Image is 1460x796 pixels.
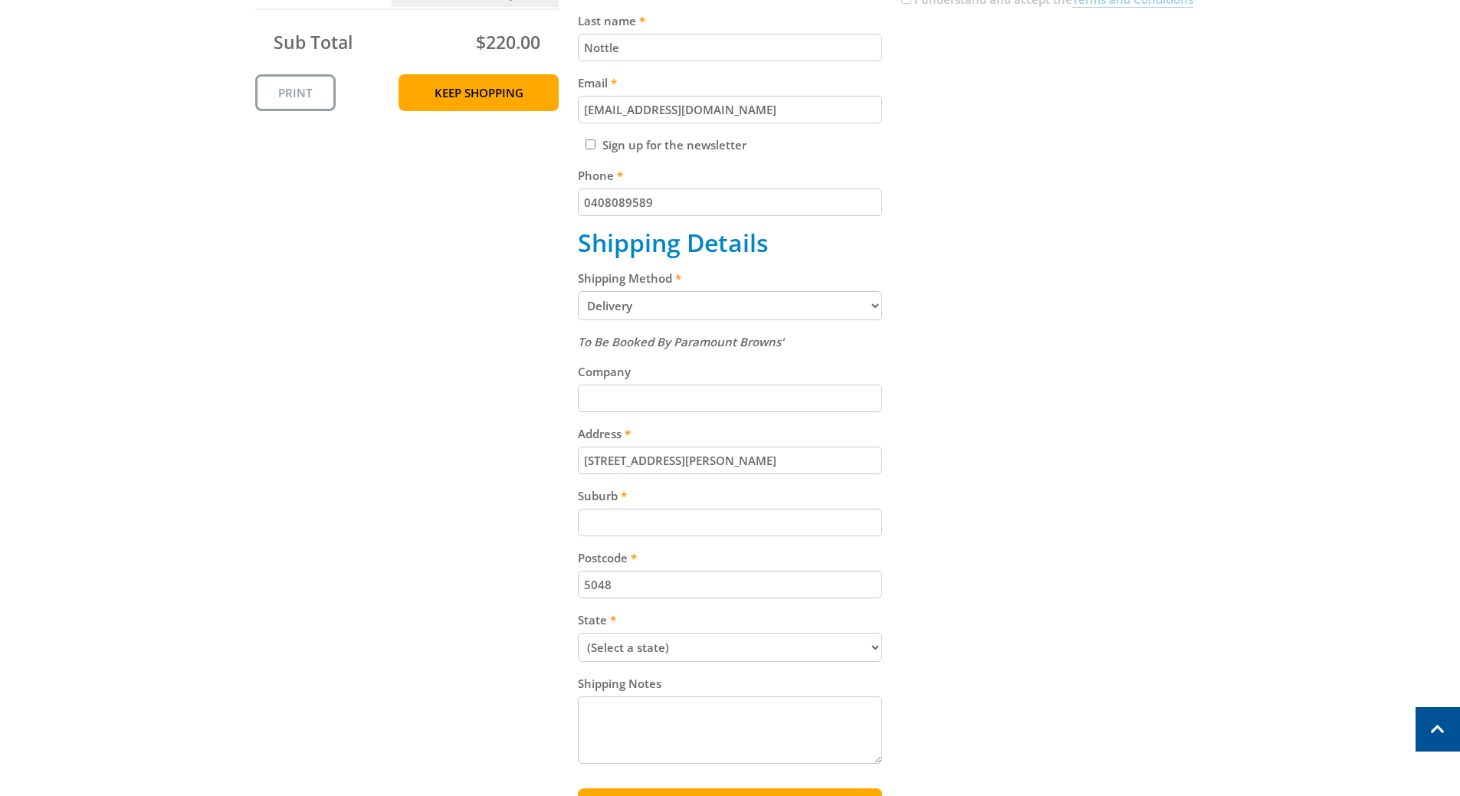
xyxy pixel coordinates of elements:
label: Phone [578,166,882,185]
em: To Be Booked By Paramount Browns' [578,334,784,349]
input: Please enter your suburb. [578,509,882,536]
select: Please select a shipping method. [578,291,882,320]
span: $220.00 [476,30,540,54]
label: Sign up for the newsletter [602,137,746,152]
label: Shipping Method [578,269,882,287]
input: Please enter your last name. [578,34,882,61]
label: Last name [578,11,882,30]
input: Please enter your address. [578,447,882,474]
label: Company [578,362,882,381]
h2: Shipping Details [578,228,882,257]
label: Email [578,74,882,92]
label: Postcode [578,549,882,567]
span: Sub Total [274,30,353,54]
input: Please enter your email address. [578,96,882,123]
a: Keep Shopping [399,74,559,111]
label: Address [578,424,882,443]
select: Please select your state. [578,633,882,662]
input: Please enter your postcode. [578,571,882,598]
input: Please enter your telephone number. [578,188,882,216]
label: State [578,611,882,629]
label: Suburb [578,486,882,505]
a: Print [255,74,336,111]
label: Shipping Notes [578,674,882,693]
